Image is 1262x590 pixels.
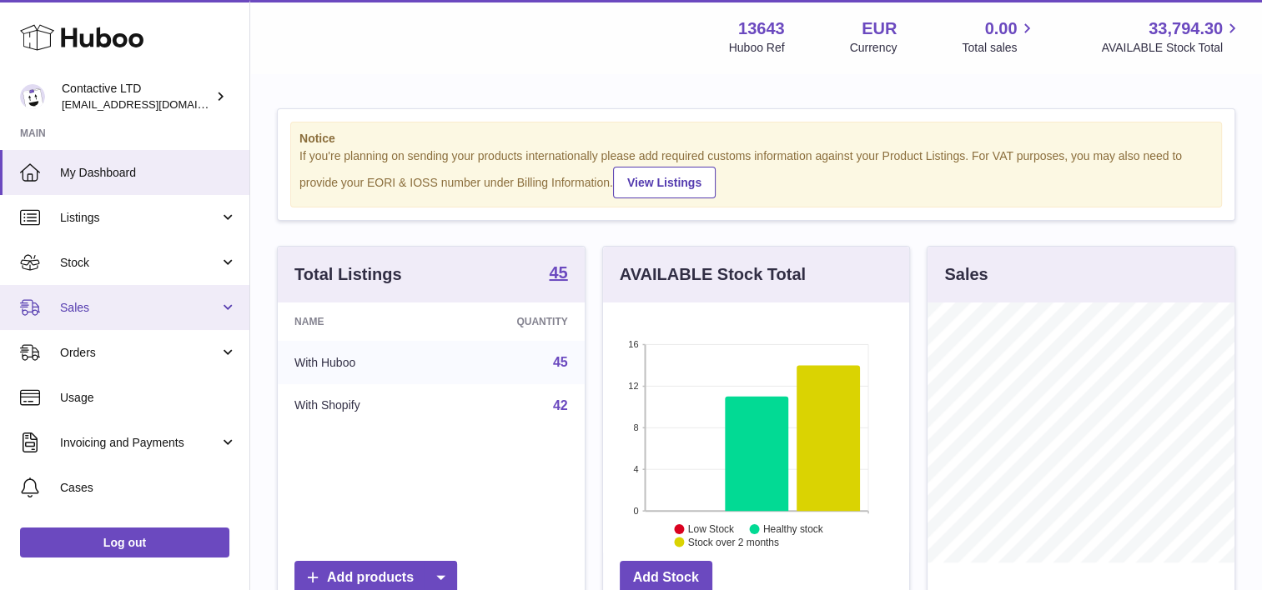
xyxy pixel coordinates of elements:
span: Cases [60,480,237,496]
text: Healthy stock [763,523,824,535]
text: Low Stock [688,523,735,535]
span: 33,794.30 [1149,17,1223,40]
span: My Dashboard [60,165,237,181]
text: 0 [633,506,638,516]
span: Stock [60,255,219,271]
span: Total sales [962,40,1036,56]
span: Usage [60,390,237,406]
h3: AVAILABLE Stock Total [620,263,806,286]
text: 16 [628,339,638,349]
img: internalAdmin-13643@internal.huboo.com [20,84,45,109]
a: 45 [549,264,567,284]
td: With Huboo [278,341,443,384]
strong: 45 [549,264,567,281]
span: Listings [60,210,219,226]
strong: 13643 [738,17,785,40]
span: 0.00 [985,17,1018,40]
div: Huboo Ref [729,40,785,56]
text: 4 [633,464,638,474]
text: 8 [633,422,638,432]
div: If you're planning on sending your products internationally please add required customs informati... [299,148,1213,198]
span: Orders [60,345,219,361]
a: 33,794.30 AVAILABLE Stock Total [1101,17,1242,56]
a: View Listings [613,167,716,198]
strong: Notice [299,131,1213,147]
td: With Shopify [278,384,443,427]
a: 45 [553,355,568,369]
th: Name [278,302,443,341]
a: 0.00 Total sales [962,17,1036,56]
span: AVAILABLE Stock Total [1101,40,1242,56]
a: Log out [20,527,229,557]
th: Quantity [443,302,584,341]
span: [EMAIL_ADDRESS][DOMAIN_NAME] [62,97,245,111]
h3: Total Listings [294,263,402,286]
text: Stock over 2 months [688,537,779,548]
strong: EUR [862,17,897,40]
text: 12 [628,381,638,391]
a: 42 [553,398,568,412]
div: Currency [850,40,897,56]
span: Invoicing and Payments [60,435,219,451]
span: Sales [60,300,219,316]
h3: Sales [944,263,988,286]
div: Contactive LTD [62,81,212,112]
